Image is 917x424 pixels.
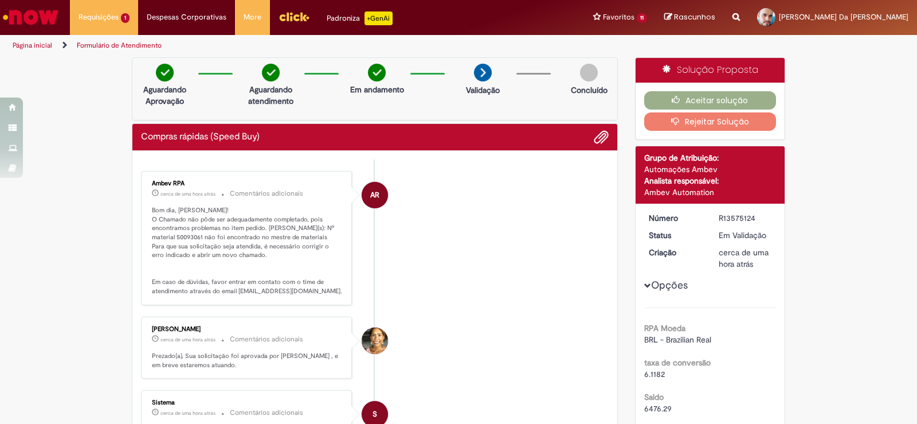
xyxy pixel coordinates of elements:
[644,403,672,414] span: 6476.29
[719,247,769,269] time: 29/09/2025 08:58:51
[160,410,215,417] time: 29/09/2025 08:59:03
[137,84,193,107] p: Aguardando Aprovação
[719,247,769,269] span: cerca de uma hora atrás
[644,112,777,131] button: Rejeitar Solução
[594,130,609,145] button: Adicionar anexos
[370,181,379,209] span: AR
[244,11,261,23] span: More
[147,11,226,23] span: Despesas Corporativas
[640,229,711,241] dt: Status
[350,84,404,95] p: Em andamento
[230,408,303,418] small: Comentários adicionais
[644,357,711,368] b: taxa de conversão
[1,6,60,29] img: ServiceNow
[279,8,309,25] img: click_logo_yellow_360x200.png
[719,247,772,270] div: 29/09/2025 08:58:51
[152,180,343,187] div: Ambev RPA
[368,64,386,81] img: check-circle-green.png
[152,326,343,333] div: [PERSON_NAME]
[474,64,492,81] img: arrow-next.png
[230,189,303,199] small: Comentários adicionais
[644,152,777,164] div: Grupo de Atribuição:
[262,64,280,81] img: check-circle-green.png
[640,212,711,224] dt: Número
[160,190,215,197] span: cerca de uma hora atrás
[13,41,52,50] a: Página inicial
[644,323,685,333] b: RPA Moeda
[644,186,777,198] div: Ambev Automation
[580,64,598,81] img: img-circle-grey.png
[327,11,393,25] div: Padroniza
[156,64,174,81] img: check-circle-green.png
[9,35,603,56] ul: Trilhas de página
[160,190,215,197] time: 29/09/2025 09:24:19
[719,229,772,241] div: Em Validação
[362,182,388,208] div: Ambev RPA
[77,41,162,50] a: Formulário de Atendimento
[779,12,908,22] span: [PERSON_NAME] Da [PERSON_NAME]
[644,369,665,379] span: 6.1182
[644,334,711,345] span: BRL - Brazilian Real
[160,410,215,417] span: cerca de uma hora atrás
[243,84,299,107] p: Aguardando atendimento
[152,399,343,406] div: Sistema
[141,132,260,142] h2: Compras rápidas (Speed Buy) Histórico de tíquete
[644,164,777,175] div: Automações Ambev
[637,13,647,23] span: 11
[152,206,343,296] p: Bom dia, [PERSON_NAME]! O Chamado não pôde ser adequadamente completado, pois encontramos problem...
[719,212,772,224] div: R13575124
[121,13,130,23] span: 1
[466,84,500,96] p: Validação
[152,352,343,369] p: Prezado(a), Sua solicitação foi aprovada por [PERSON_NAME] , e em breve estaremos atuando.
[571,84,608,96] p: Concluído
[603,11,634,23] span: Favoritos
[644,392,664,402] b: Saldo
[644,175,777,186] div: Analista responsável:
[230,334,303,344] small: Comentários adicionais
[674,11,715,22] span: Rascunhos
[644,91,777,110] button: Aceitar solução
[362,328,388,354] div: Ana Flavia Silva Moreira
[636,58,785,83] div: Solução Proposta
[640,247,711,258] dt: Criação
[664,12,715,23] a: Rascunhos
[79,11,119,23] span: Requisições
[160,336,215,343] time: 29/09/2025 09:03:29
[365,11,393,25] p: +GenAi
[160,336,215,343] span: cerca de uma hora atrás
